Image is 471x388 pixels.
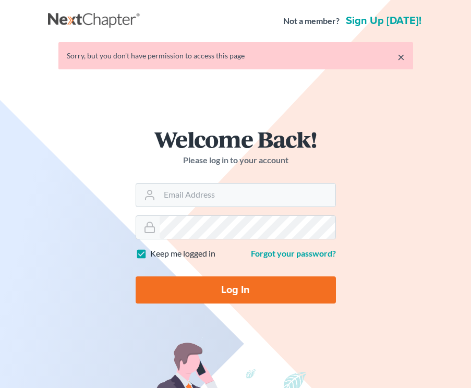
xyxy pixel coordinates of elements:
[136,276,336,304] input: Log In
[344,16,424,26] a: Sign up [DATE]!
[283,15,340,27] strong: Not a member?
[160,184,335,207] input: Email Address
[136,128,336,150] h1: Welcome Back!
[136,154,336,166] p: Please log in to your account
[397,51,405,63] a: ×
[251,248,336,258] a: Forgot your password?
[150,248,215,260] label: Keep me logged in
[67,51,405,61] div: Sorry, but you don't have permission to access this page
